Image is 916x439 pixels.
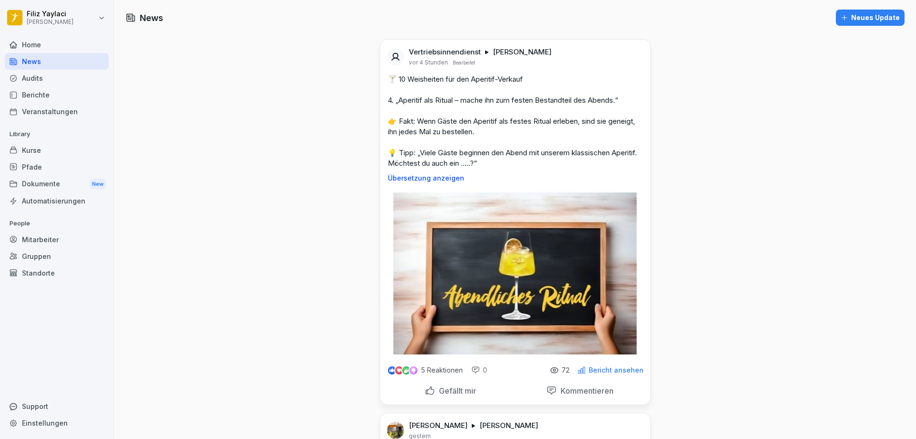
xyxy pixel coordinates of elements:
[388,366,396,374] img: like
[5,53,109,70] a: News
[393,190,637,355] img: ptxkpl1ho96mdmiguwcz5kuf.png
[5,415,109,431] a: Einstellungen
[5,70,109,86] a: Audits
[5,175,109,193] a: DokumenteNew
[5,248,109,265] a: Gruppen
[388,174,643,182] p: Übersetzung anzeigen
[841,12,900,23] div: Neues Update
[5,231,109,248] a: Mitarbeiter
[388,74,643,169] p: 🍸 10 Weisheiten für den Aperitif-Verkauf 4. „Aperitif als Ritual – mache ihn zum festen Bestandte...
[836,10,905,26] button: Neues Update
[409,47,481,57] p: Vertriebsinnendienst
[562,366,570,374] p: 72
[5,159,109,175] a: Pfade
[5,216,109,231] p: People
[493,47,552,57] p: [PERSON_NAME]
[5,142,109,159] a: Kurse
[479,421,538,430] p: [PERSON_NAME]
[5,265,109,281] a: Standorte
[589,366,644,374] p: Bericht ansehen
[402,366,410,375] img: celebrate
[27,19,73,25] p: [PERSON_NAME]
[5,127,109,142] p: Library
[5,36,109,53] a: Home
[396,367,403,374] img: love
[409,421,468,430] p: [PERSON_NAME]
[557,386,614,396] p: Kommentieren
[27,10,73,18] p: Filiz Yaylaci
[5,193,109,209] a: Automatisierungen
[387,422,404,439] img: ahtvx1qdgs31qf7oeejj87mb.png
[5,398,109,415] div: Support
[90,179,106,190] div: New
[409,59,448,66] p: vor 4 Stunden
[140,11,163,24] h1: News
[435,386,476,396] p: Gefällt mir
[421,366,463,374] p: 5 Reaktionen
[409,366,417,375] img: inspiring
[453,59,475,66] p: Bearbeitet
[471,365,487,375] div: 0
[5,175,109,193] div: Dokumente
[5,86,109,103] a: Berichte
[5,103,109,120] a: Veranstaltungen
